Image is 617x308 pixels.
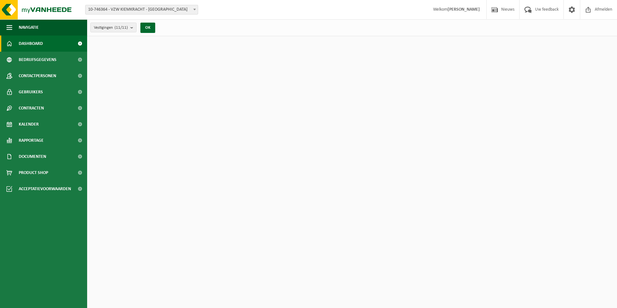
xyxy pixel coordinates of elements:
[19,19,39,36] span: Navigatie
[86,5,198,14] span: 10-746364 - VZW KIEMKRACHT - HAMME
[19,132,44,149] span: Rapportage
[19,100,44,116] span: Contracten
[19,68,56,84] span: Contactpersonen
[140,23,155,33] button: OK
[19,52,56,68] span: Bedrijfsgegevens
[94,23,128,33] span: Vestigingen
[115,26,128,30] count: (11/11)
[19,165,48,181] span: Product Shop
[90,23,137,32] button: Vestigingen(11/11)
[85,5,198,15] span: 10-746364 - VZW KIEMKRACHT - HAMME
[19,149,46,165] span: Documenten
[19,36,43,52] span: Dashboard
[19,116,39,132] span: Kalender
[19,181,71,197] span: Acceptatievoorwaarden
[19,84,43,100] span: Gebruikers
[448,7,480,12] strong: [PERSON_NAME]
